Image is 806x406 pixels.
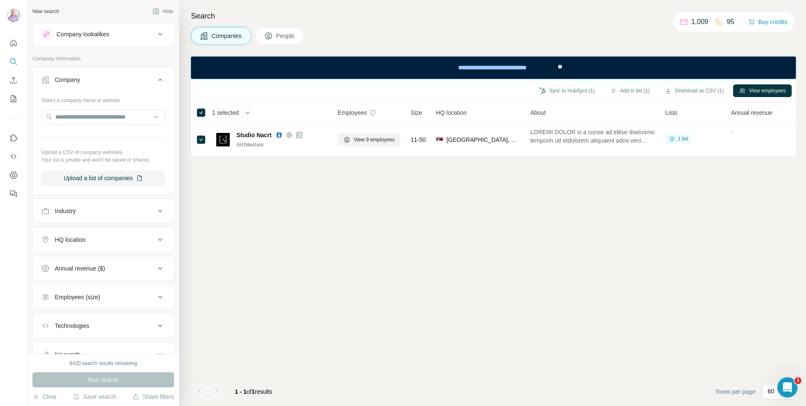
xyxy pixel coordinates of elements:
button: Dashboard [7,168,20,183]
button: Feedback [7,186,20,201]
iframe: Intercom live chat [777,377,798,398]
button: Search [7,54,20,69]
p: 60 [768,387,774,395]
button: Clear [32,392,56,401]
div: Company [55,76,80,84]
button: Keywords [33,344,174,365]
button: Buy credits [748,16,787,28]
button: My lists [7,91,20,106]
span: [GEOGRAPHIC_DATA], City of [GEOGRAPHIC_DATA] [446,135,520,144]
div: Industry [55,207,76,215]
button: View employees [733,84,792,97]
button: View 9 employees [338,133,400,146]
button: Employees (size) [33,287,174,307]
div: Company lookalikes [56,30,109,38]
button: Enrich CSV [7,73,20,88]
div: Employees (size) [55,293,100,301]
p: 95 [727,17,734,27]
span: Employees [338,108,367,117]
div: Technologies [55,322,89,330]
span: Annual revenue [731,108,772,117]
div: Keywords [55,350,81,359]
img: Logo of Studio Nacrt [216,133,230,146]
span: Studio Nacrt [236,131,271,139]
div: HQ location [55,235,86,244]
button: Use Surfe API [7,149,20,164]
p: Upload a CSV of company websites. [41,149,165,156]
button: Upload a list of companies [41,171,165,186]
button: Use Surfe on LinkedIn [7,130,20,146]
iframe: Banner [191,57,796,79]
span: of [247,388,252,395]
span: Lists [665,108,677,117]
span: 1 selected [212,108,239,117]
span: 1 [252,388,255,395]
button: Save search [73,392,116,401]
button: Share filters [132,392,174,401]
span: About [530,108,546,117]
div: Select a company name or website [41,93,165,104]
span: LOREMI DOLOR si a conse ad elitse doeiusmo temporin utl etdolorem aliquaeni admi veni quisnostru,... [530,128,655,145]
span: 🇷🇸 [436,135,443,144]
button: Industry [33,201,174,221]
p: Your list is private and won't be saved or shared. [41,156,165,164]
div: New search [32,8,59,15]
div: 9420 search results remaining [70,360,137,367]
button: HQ location [33,230,174,250]
button: Technologies [33,316,174,336]
span: Rows per page [716,387,755,396]
img: LinkedIn logo [276,132,282,138]
p: Company information [32,55,174,62]
button: Company [33,70,174,93]
span: 1 [795,377,801,384]
button: Hide [147,5,179,18]
span: - [731,129,733,135]
span: View 9 employees [354,136,395,143]
p: 1,009 [691,17,708,27]
span: Companies [212,32,242,40]
button: Quick start [7,35,20,51]
span: Size [411,108,422,117]
div: Architecture [236,141,328,149]
span: HQ location [436,108,467,117]
span: 1 list [678,135,688,143]
button: Download as CSV (1) [659,84,729,97]
span: 11-50 [411,135,426,144]
div: Annual revenue ($) [55,264,105,273]
span: results [235,388,272,395]
button: Annual revenue ($) [33,258,174,279]
span: People [276,32,296,40]
button: Add to list (1) [604,84,656,97]
button: Company lookalikes [33,24,174,44]
span: 1 - 1 [235,388,247,395]
h4: Search [191,10,796,22]
button: Sync to HubSpot (1) [533,84,601,97]
img: Avatar [7,8,20,22]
